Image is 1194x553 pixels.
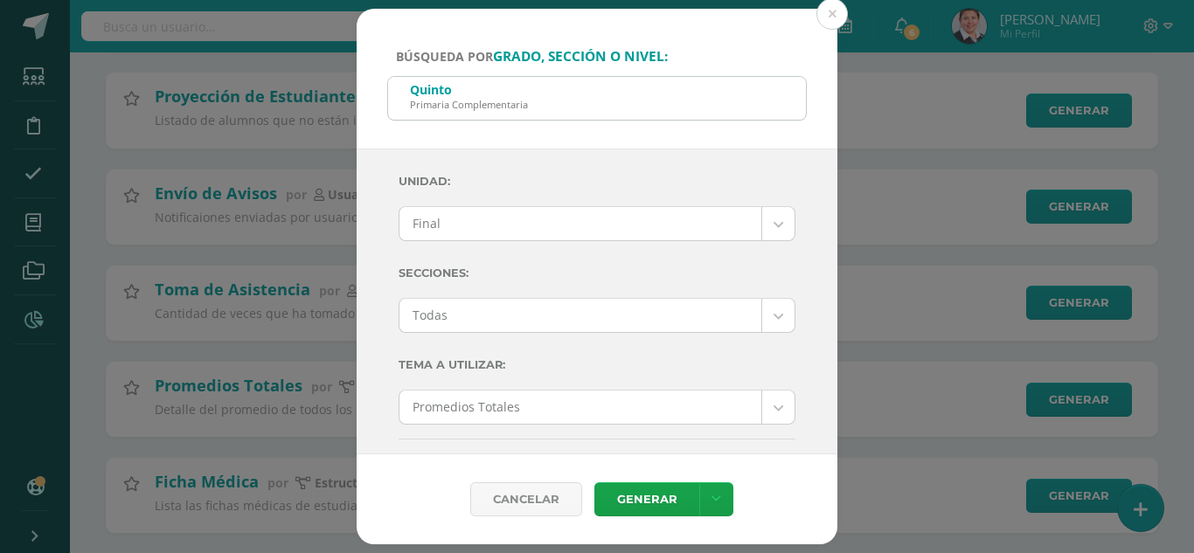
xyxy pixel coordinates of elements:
a: Promedios Totales [399,391,795,424]
label: Unidad: [399,163,795,199]
span: Promedios Totales [413,391,748,424]
div: Quinto [410,81,528,98]
a: Generar [594,482,699,516]
a: Final [399,207,795,240]
div: Cancelar [470,482,582,516]
span: Todas [413,299,748,332]
span: Final [413,207,748,240]
span: Búsqueda por [396,48,668,65]
div: Primaria Complementaria [410,98,528,111]
input: ej. Primero primaria, etc. [388,77,806,120]
label: Tema a Utilizar: [399,347,795,383]
label: Secciones: [399,255,795,291]
a: Todas [399,299,795,332]
strong: grado, sección o nivel: [493,47,668,66]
